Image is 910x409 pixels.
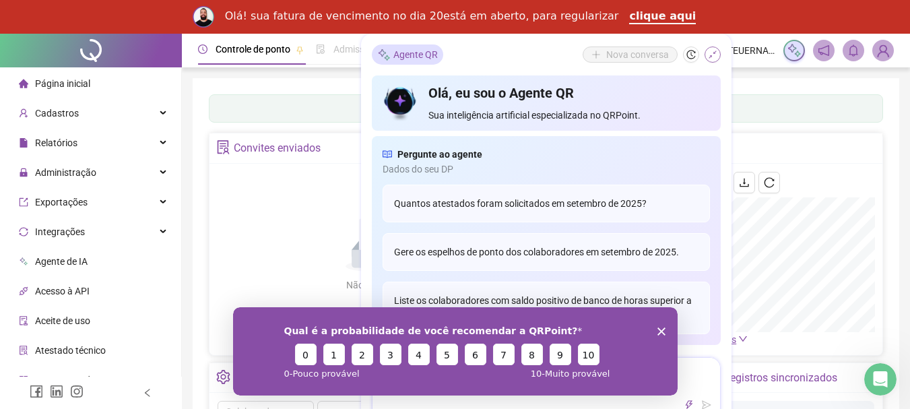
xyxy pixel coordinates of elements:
[686,50,696,59] span: history
[35,345,106,356] span: Atestado técnico
[19,138,28,148] span: file
[847,44,859,57] span: bell
[428,108,709,123] span: Sua inteligência artificial especializada no QRPoint.
[383,185,710,222] div: Quantos atestados foram solicitados em setembro de 2025?
[35,197,88,208] span: Exportações
[19,79,28,88] span: home
[383,84,418,123] img: icon
[787,43,802,58] img: sparkle-icon.fc2bf0ac1784a2077858766a79e2daf3.svg
[372,44,443,65] div: Agente QR
[35,286,90,296] span: Acesso à API
[35,167,96,178] span: Administração
[35,256,88,267] span: Agente de IA
[216,370,230,384] span: setting
[19,108,28,118] span: user-add
[19,375,28,385] span: qrcode
[19,197,28,207] span: export
[764,177,775,188] span: reload
[70,385,84,398] span: instagram
[583,46,678,63] button: Nova conversa
[688,367,837,389] div: Últimos registros sincronizados
[296,46,304,54] span: pushpin
[143,388,152,398] span: left
[383,147,392,162] span: read
[19,346,28,355] span: solution
[35,78,90,89] span: Página inicial
[383,233,710,271] div: Gere os espelhos de ponto dos colaboradores em setembro de 2025.
[383,162,710,177] span: Dados do seu DP
[333,44,403,55] span: Admissão digital
[225,9,619,23] div: Olá! sua fatura de vencimento no dia 20está em aberto, para regularizar
[818,44,830,57] span: notification
[708,50,717,59] span: shrink
[19,168,28,177] span: lock
[377,48,391,62] img: sparkle-icon.fc2bf0ac1784a2077858766a79e2daf3.svg
[864,363,897,396] iframe: Intercom live chat
[30,385,43,398] span: facebook
[738,334,748,344] span: down
[234,137,321,160] div: Convites enviados
[35,108,79,119] span: Cadastros
[193,6,214,28] img: Profile image for Rodolfo
[19,316,28,325] span: audit
[216,44,290,55] span: Controle de ponto
[35,315,90,326] span: Aceite de uso
[19,227,28,237] span: sync
[19,286,28,296] span: api
[50,385,63,398] span: linkedin
[35,375,95,385] span: Gerar QRCode
[35,226,85,237] span: Integrações
[397,147,482,162] span: Pergunte ao agente
[629,9,696,24] a: clique aqui
[198,44,207,54] span: clock-circle
[233,307,678,396] iframe: Pesquisa da QRPoint
[35,137,77,148] span: Relatórios
[314,278,438,292] div: Não há dados
[216,140,230,154] span: solution
[383,282,710,334] div: Liste os colaboradores com saldo positivo de banco de horas superior a 2 horas.
[316,44,325,54] span: file-done
[739,177,750,188] span: download
[428,84,709,102] h4: Olá, eu sou o Agente QR
[873,40,893,61] img: 76625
